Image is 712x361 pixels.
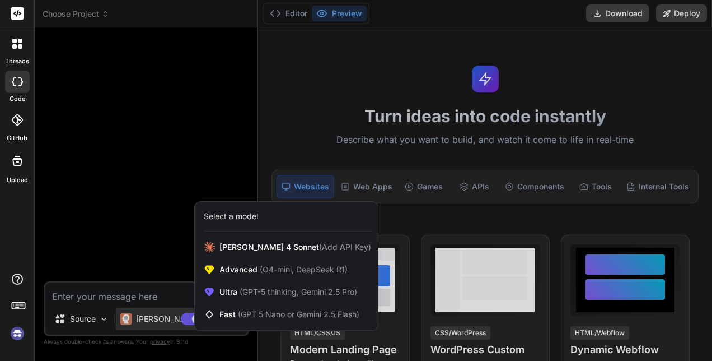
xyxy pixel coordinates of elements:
[5,57,29,66] label: threads
[204,211,258,222] div: Select a model
[10,94,25,104] label: code
[238,309,359,319] span: (GPT 5 Nano or Gemini 2.5 Flash)
[219,264,348,275] span: Advanced
[319,242,371,252] span: (Add API Key)
[257,265,348,274] span: (O4-mini, DeepSeek R1)
[8,324,27,343] img: signin
[219,309,359,320] span: Fast
[237,287,357,297] span: (GPT-5 thinking, Gemini 2.5 Pro)
[7,133,27,143] label: GitHub
[7,175,28,185] label: Upload
[219,286,357,298] span: Ultra
[219,242,371,253] span: [PERSON_NAME] 4 Sonnet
